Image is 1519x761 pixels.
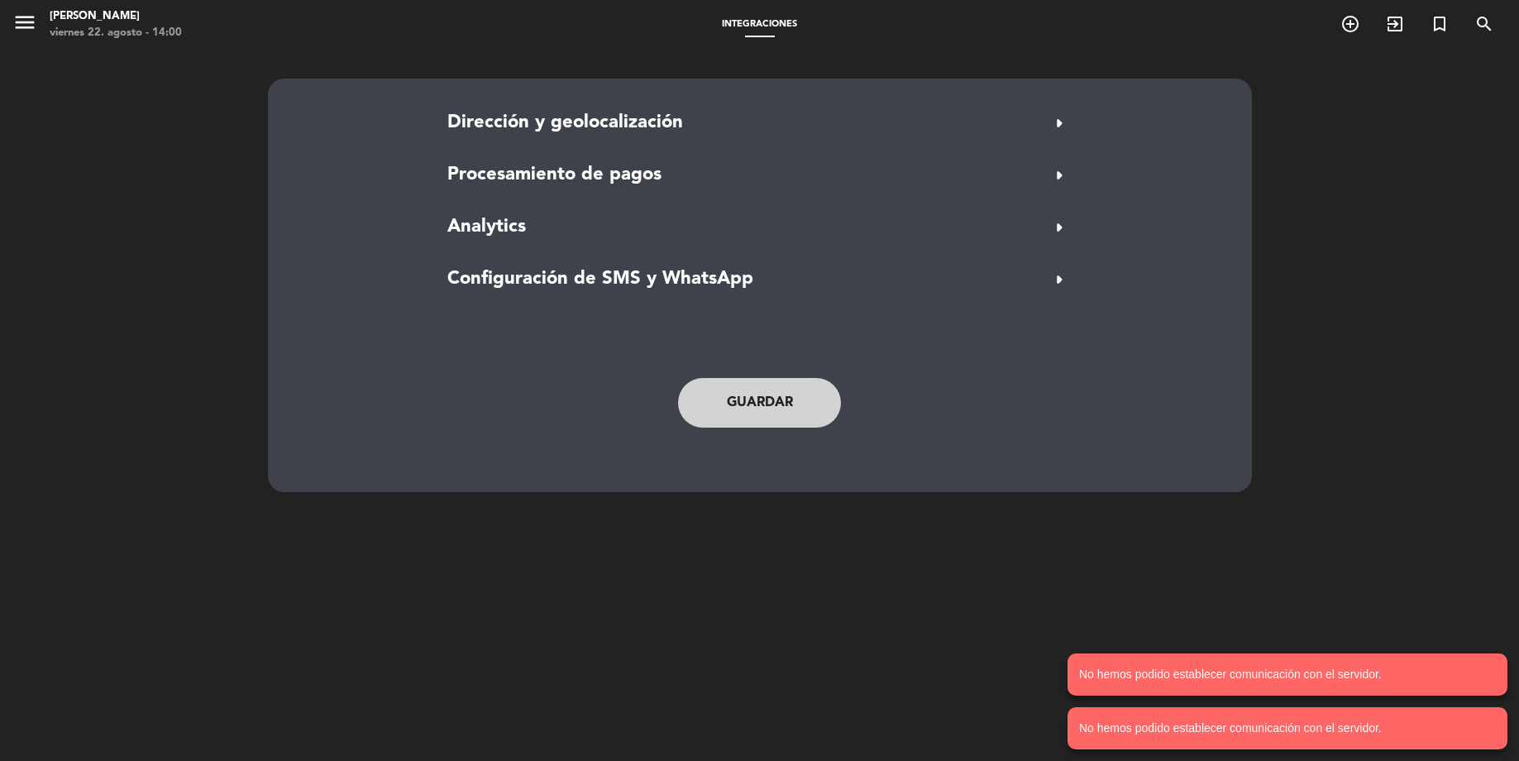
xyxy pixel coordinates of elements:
i: turned_in_not [1430,14,1450,34]
i: menu [12,10,37,35]
button: Procesamiento de pagosarrow_right [442,160,1077,191]
i: search [1474,14,1494,34]
div: [PERSON_NAME] [50,8,182,25]
span: Integraciones [714,20,805,29]
notyf-toast: No hemos podido establecer comunicación con el servidor. [1068,653,1507,696]
span: Dirección y geolocalización [447,108,683,138]
span: arrow_right [1046,266,1072,293]
span: arrow_right [1046,110,1072,136]
span: Procesamiento de pagos [447,160,662,190]
i: add_circle_outline [1340,14,1360,34]
span: arrow_right [1046,214,1072,241]
button: Guardar [678,378,842,428]
button: Analyticsarrow_right [442,212,1077,243]
notyf-toast: No hemos podido establecer comunicación con el servidor. [1068,707,1507,749]
button: Configuración de SMS y WhatsApparrow_right [442,264,1077,295]
i: exit_to_app [1385,14,1405,34]
button: menu [12,10,37,41]
button: Dirección y geolocalizaciónarrow_right [442,108,1077,139]
span: arrow_right [1046,162,1072,189]
span: Configuración de SMS y WhatsApp [447,265,753,294]
div: viernes 22. agosto - 14:00 [50,25,182,41]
